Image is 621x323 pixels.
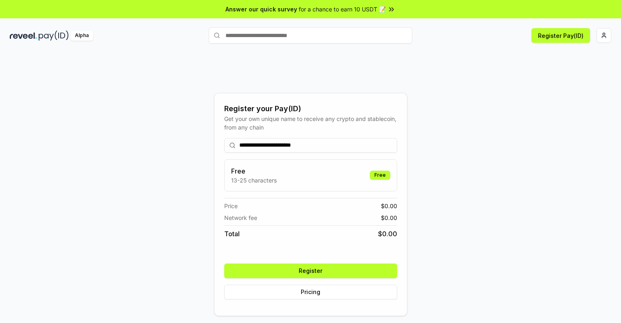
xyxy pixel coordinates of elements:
[531,28,590,43] button: Register Pay(ID)
[381,202,397,210] span: $ 0.00
[225,5,297,13] span: Answer our quick survey
[378,229,397,239] span: $ 0.00
[231,176,277,185] p: 13-25 characters
[224,213,257,222] span: Network fee
[224,114,397,132] div: Get your own unique name to receive any crypto and stablecoin, from any chain
[381,213,397,222] span: $ 0.00
[224,202,238,210] span: Price
[10,31,37,41] img: reveel_dark
[370,171,390,180] div: Free
[39,31,69,41] img: pay_id
[224,103,397,114] div: Register your Pay(ID)
[224,264,397,278] button: Register
[231,166,277,176] h3: Free
[70,31,93,41] div: Alpha
[224,285,397,299] button: Pricing
[299,5,386,13] span: for a chance to earn 10 USDT 📝
[224,229,240,239] span: Total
